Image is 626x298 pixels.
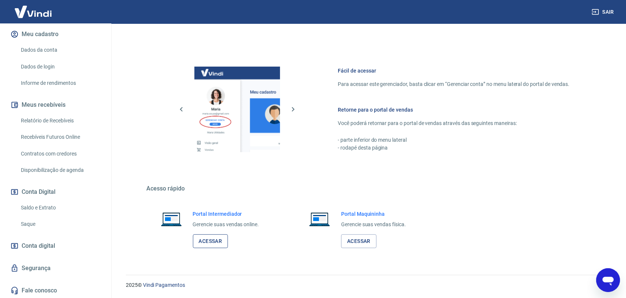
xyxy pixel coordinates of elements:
[9,26,102,42] button: Meu cadastro
[18,113,102,128] a: Relatório de Recebíveis
[338,144,570,152] p: - rodapé desta página
[9,184,102,200] button: Conta Digital
[147,185,588,192] h5: Acesso rápido
[338,106,570,113] h6: Retorne para o portal de vendas
[18,217,102,232] a: Saque
[156,210,187,228] img: Imagem de um notebook aberto
[341,221,406,228] p: Gerencie suas vendas física.
[596,268,620,292] iframe: Botão para abrir a janela de mensagens
[22,241,55,251] span: Conta digital
[338,80,570,88] p: Para acessar este gerenciador, basta clicar em “Gerenciar conta” no menu lateral do portal de ven...
[9,97,102,113] button: Meus recebíveis
[126,281,608,289] p: 2025 ©
[341,210,406,218] h6: Portal Maquininha
[341,234,376,248] a: Acessar
[193,210,259,218] h6: Portal Intermediador
[143,282,185,288] a: Vindi Pagamentos
[18,200,102,215] a: Saldo e Extrato
[338,136,570,144] p: - parte inferior do menu lateral
[193,234,228,248] a: Acessar
[18,76,102,91] a: Informe de rendimentos
[304,210,335,228] img: Imagem de um notebook aberto
[590,5,617,19] button: Sair
[18,163,102,178] a: Disponibilização de agenda
[338,67,570,74] h6: Fácil de acessar
[338,119,570,127] p: Você poderá retornar para o portal de vendas através das seguintes maneiras:
[194,67,280,152] img: Imagem da dashboard mostrando o botão de gerenciar conta na sidebar no lado esquerdo
[9,0,57,23] img: Vindi
[193,221,259,228] p: Gerencie suas vendas online.
[18,129,102,145] a: Recebíveis Futuros Online
[18,42,102,58] a: Dados da conta
[18,146,102,161] a: Contratos com credores
[18,59,102,74] a: Dados de login
[9,260,102,276] a: Segurança
[9,238,102,254] a: Conta digital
